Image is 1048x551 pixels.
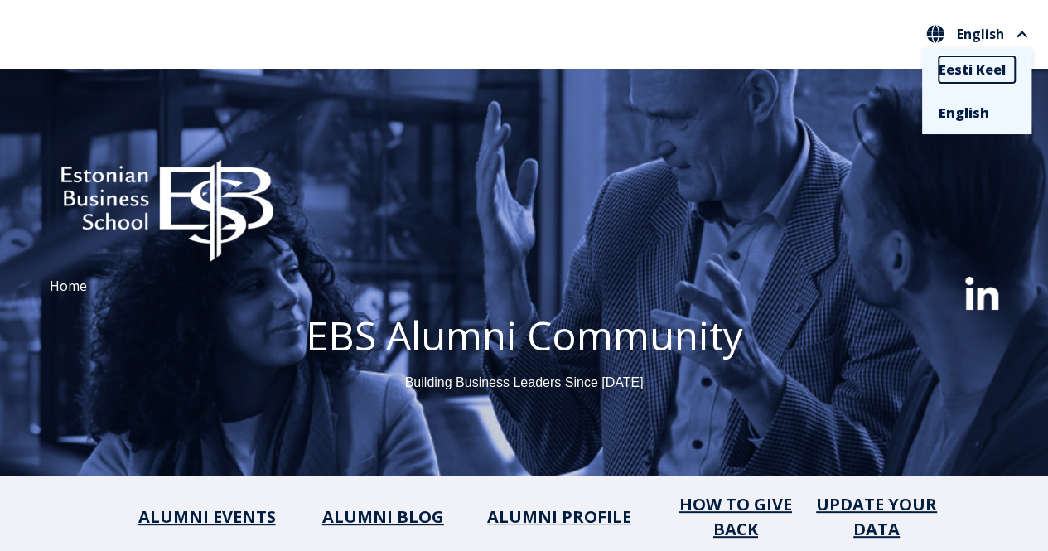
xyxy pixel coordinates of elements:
[922,21,1031,47] button: English
[306,308,743,362] span: EBS Alumni Community
[33,135,301,271] img: ebs_logo2016_white-1
[965,277,998,310] img: linkedin-xxl
[816,493,937,540] a: UPDATE YOUR DATA
[487,505,631,528] a: ALUMNI PROFILE
[322,505,444,528] a: ALUMNI BLOG
[939,56,1015,83] a: Eesti Keel
[939,99,1015,126] a: English
[679,493,792,540] a: HOW TO GIVE BACK
[957,27,1004,41] span: English
[50,277,87,295] a: Home
[405,375,644,389] span: Building Business Leaders Since [DATE]
[138,505,276,528] a: ALUMNI EVENTS
[922,21,1031,48] nav: Select your language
